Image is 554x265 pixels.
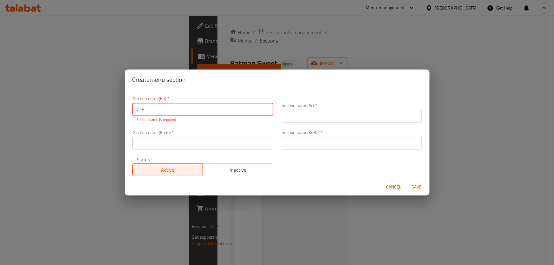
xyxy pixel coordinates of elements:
[281,110,422,123] input: Please enter section name(ar)
[132,103,273,116] input: Please enter section name(en)
[409,183,424,191] span: Save
[132,163,203,176] button: Active
[281,137,422,149] input: Please enter section name(KuBa)
[135,165,201,175] span: Active
[132,75,422,85] h2: Create menu section
[203,163,273,176] button: Inactive
[386,183,402,191] span: Cancel
[384,181,404,193] button: Cancel
[132,137,273,149] input: Please enter section name(KuSo)
[407,181,427,193] button: Save
[205,165,271,175] span: Inactive
[137,117,269,123] p: Section name is required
